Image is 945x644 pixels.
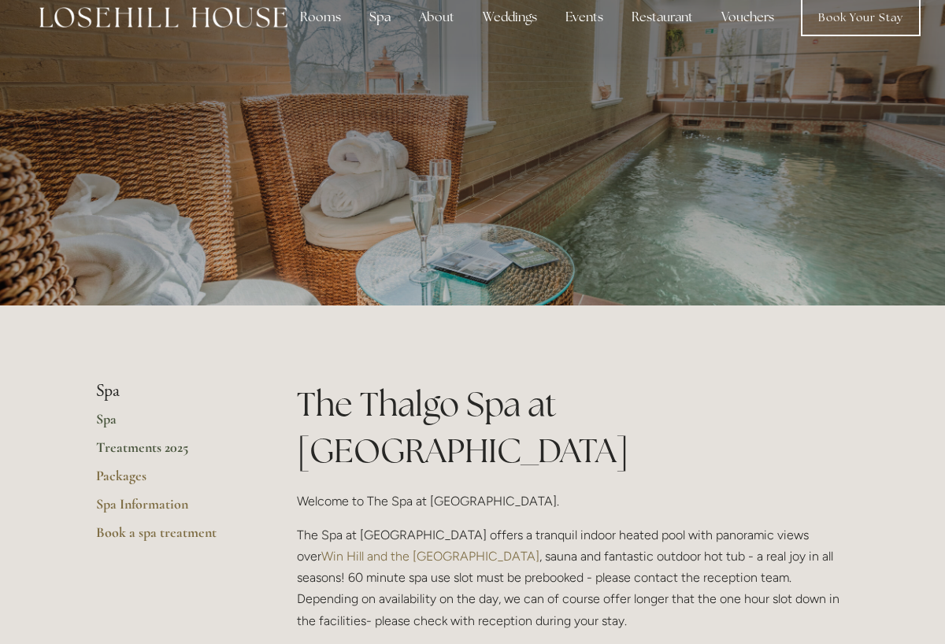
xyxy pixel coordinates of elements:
[470,2,550,33] div: Weddings
[709,2,787,33] a: Vouchers
[96,439,246,467] a: Treatments 2025
[96,467,246,495] a: Packages
[553,2,616,33] div: Events
[297,524,849,631] p: The Spa at [GEOGRAPHIC_DATA] offers a tranquil indoor heated pool with panoramic views over , sau...
[96,495,246,524] a: Spa Information
[321,549,539,564] a: Win Hill and the [GEOGRAPHIC_DATA]
[406,2,467,33] div: About
[287,2,354,33] div: Rooms
[96,410,246,439] a: Spa
[357,2,403,33] div: Spa
[39,7,287,28] img: Losehill House
[619,2,706,33] div: Restaurant
[96,381,246,402] li: Spa
[96,524,246,552] a: Book a spa treatment
[297,381,849,474] h1: The Thalgo Spa at [GEOGRAPHIC_DATA]
[297,490,849,512] p: Welcome to The Spa at [GEOGRAPHIC_DATA].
